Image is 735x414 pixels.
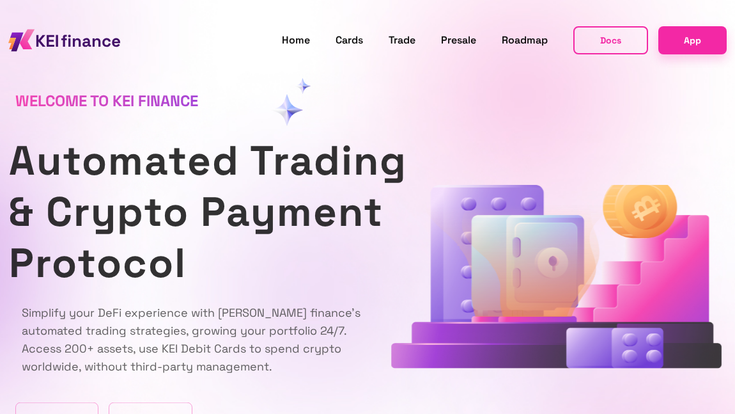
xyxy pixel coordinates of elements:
div: animation [391,185,722,373]
span: Welcome to KEI finance [15,91,198,111]
img: KEI finance [8,26,120,55]
a: Presale [441,32,476,49]
a: Cards [336,32,363,49]
button: Docs [573,26,648,54]
h1: Automated Trading & Crypto Payment Protocol [9,135,361,289]
a: Roadmap [502,32,548,49]
a: Home [282,32,310,49]
p: Simplify your DeFi experience with [PERSON_NAME] finance's automated trading strategies, growing ... [22,304,374,376]
a: Trade [389,32,415,49]
a: App [658,26,727,54]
